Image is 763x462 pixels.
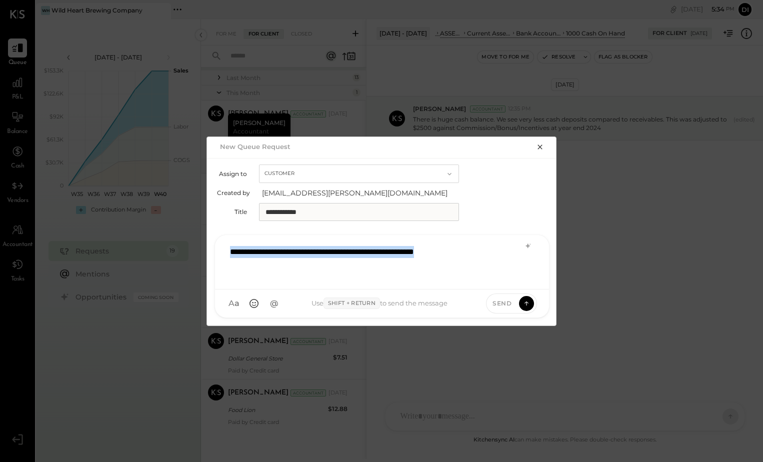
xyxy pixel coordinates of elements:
[323,297,380,309] span: Shift + Return
[234,298,239,308] span: a
[225,294,243,312] button: Aa
[492,299,511,307] span: Send
[259,164,459,183] button: Customer
[283,297,476,309] div: Use to send the message
[217,189,250,196] label: Created by
[270,298,278,308] span: @
[262,188,462,198] span: [EMAIL_ADDRESS][PERSON_NAME][DOMAIN_NAME]
[220,142,290,150] h2: New Queue Request
[217,208,247,215] label: Title
[217,170,247,177] label: Assign to
[265,294,283,312] button: @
